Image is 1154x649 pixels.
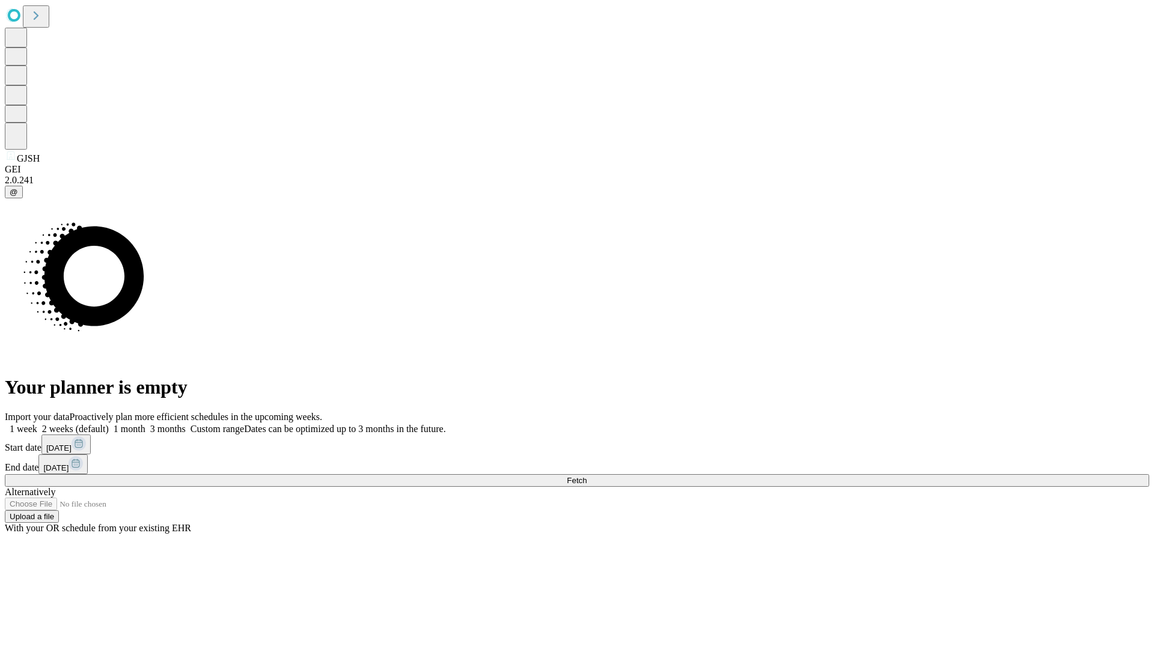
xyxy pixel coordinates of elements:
button: [DATE] [38,454,88,474]
span: GJSH [17,153,40,163]
div: Start date [5,434,1149,454]
span: 1 week [10,424,37,434]
span: [DATE] [46,443,72,452]
div: 2.0.241 [5,175,1149,186]
button: @ [5,186,23,198]
span: Alternatively [5,487,55,497]
span: 1 month [114,424,145,434]
span: Dates can be optimized up to 3 months in the future. [244,424,445,434]
span: 2 weeks (default) [42,424,109,434]
span: With your OR schedule from your existing EHR [5,523,191,533]
button: Upload a file [5,510,59,523]
span: Custom range [191,424,244,434]
span: [DATE] [43,463,69,472]
div: GEI [5,164,1149,175]
span: 3 months [150,424,186,434]
button: [DATE] [41,434,91,454]
span: Import your data [5,412,70,422]
span: Proactively plan more efficient schedules in the upcoming weeks. [70,412,322,422]
span: Fetch [567,476,587,485]
span: @ [10,187,18,197]
h1: Your planner is empty [5,376,1149,398]
div: End date [5,454,1149,474]
button: Fetch [5,474,1149,487]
